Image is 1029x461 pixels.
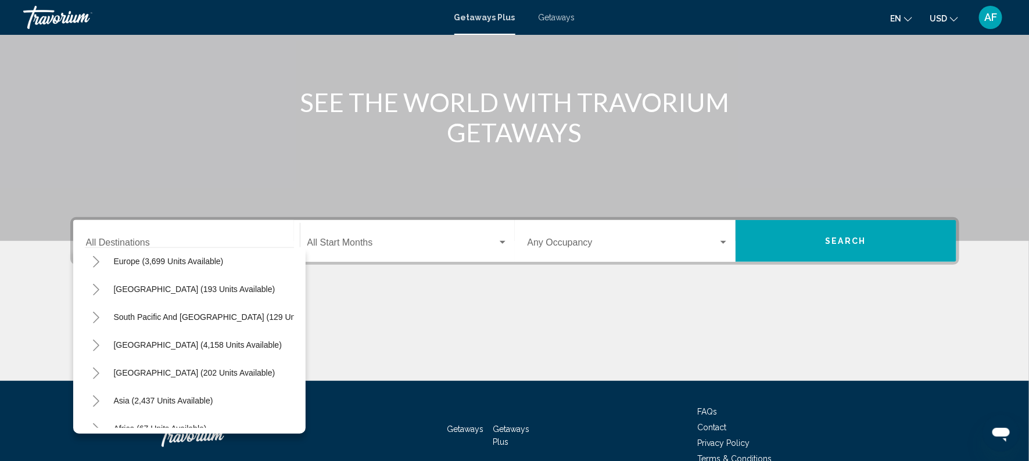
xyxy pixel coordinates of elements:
button: User Menu [976,5,1006,30]
h1: SEE THE WORLD WITH TRAVORIUM GETAWAYS [297,87,733,147]
button: Asia (2,437 units available) [108,387,219,414]
button: South Pacific and [GEOGRAPHIC_DATA] (129 units available) [108,304,347,330]
span: en [890,14,901,23]
button: Toggle Australia (193 units available) [85,278,108,301]
span: South Pacific and [GEOGRAPHIC_DATA] (129 units available) [114,312,341,322]
button: Toggle Europe (3,699 units available) [85,250,108,273]
button: Change currency [930,10,958,27]
a: Contact [698,423,727,432]
span: AF [984,12,997,23]
span: Africa (67 units available) [114,424,207,433]
span: [GEOGRAPHIC_DATA] (193 units available) [114,284,275,294]
a: Getaways [539,13,575,22]
span: Search [826,237,866,246]
button: Toggle Africa (67 units available) [85,417,108,440]
a: FAQs [698,407,718,416]
span: [GEOGRAPHIC_DATA] (202 units available) [114,368,275,377]
a: Getaways [447,424,484,434]
button: Change language [890,10,912,27]
button: [GEOGRAPHIC_DATA] (4,158 units available) [108,332,288,358]
button: Toggle South Pacific and Oceania (129 units available) [85,305,108,329]
a: Getaways Plus [454,13,515,22]
button: Toggle Asia (2,437 units available) [85,389,108,412]
iframe: Button to launch messaging window [983,415,1020,452]
span: [GEOGRAPHIC_DATA] (4,158 units available) [114,340,282,350]
a: Privacy Policy [698,438,750,448]
button: Search [736,220,956,262]
span: Asia (2,437 units available) [114,396,213,405]
button: [GEOGRAPHIC_DATA] (202 units available) [108,359,281,386]
button: Africa (67 units available) [108,415,213,442]
span: USD [930,14,947,23]
button: [GEOGRAPHIC_DATA] (193 units available) [108,276,281,302]
a: Travorium [23,6,443,29]
a: Getaways Plus [493,424,529,446]
a: Travorium [157,418,274,453]
button: Toggle Central America (202 units available) [85,361,108,384]
div: Search widget [73,220,956,262]
span: Europe (3,699 units available) [114,257,224,266]
button: Europe (3,699 units available) [108,248,230,275]
button: Toggle South America (4,158 units available) [85,333,108,356]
